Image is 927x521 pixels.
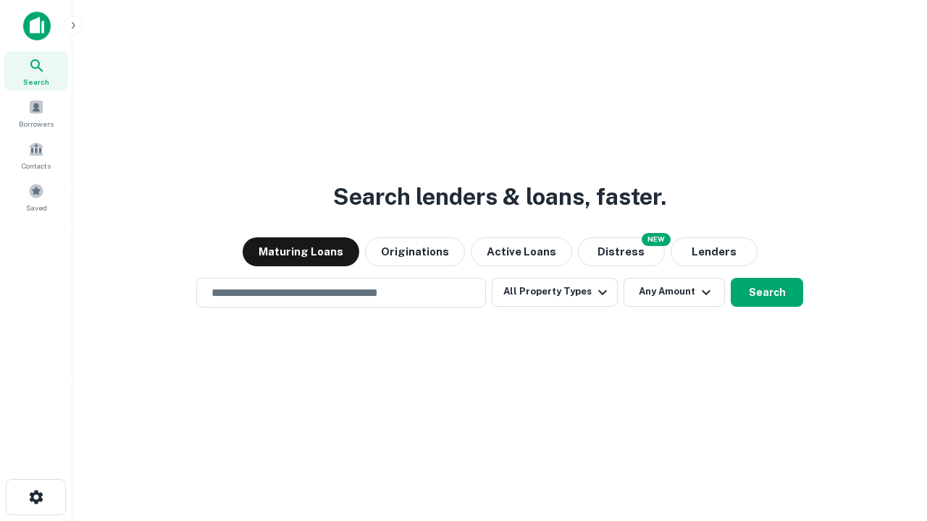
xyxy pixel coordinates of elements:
button: Search distressed loans with lien and other non-mortgage details. [578,237,665,266]
span: Saved [26,202,47,213]
a: Search [4,51,68,90]
a: Contacts [4,135,68,174]
div: NEW [642,233,671,246]
a: Borrowers [4,93,68,132]
button: Active Loans [471,237,572,266]
button: All Property Types [492,278,618,307]
img: capitalize-icon.png [23,12,51,41]
button: Maturing Loans [243,237,359,266]
a: Saved [4,177,68,216]
h3: Search lenders & loans, faster. [333,179,666,214]
span: Borrowers [19,118,54,130]
button: Search [731,278,803,307]
button: Lenders [671,237,758,266]
span: Search [23,76,49,88]
button: Any Amount [624,278,725,307]
iframe: Chat Widget [855,405,927,475]
span: Contacts [22,160,51,171]
button: Originations [365,237,465,266]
